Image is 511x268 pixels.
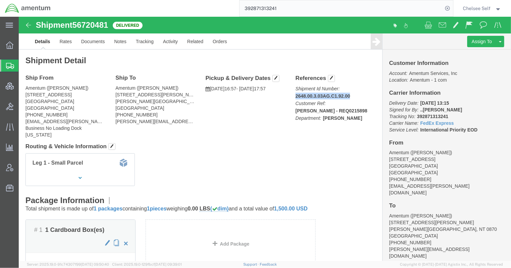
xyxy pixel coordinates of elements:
[463,4,502,12] button: Chelsee Self
[400,262,503,267] span: Copyright © [DATE]-[DATE] Agistix Inc., All Rights Reserved
[243,262,260,266] a: Support
[260,262,277,266] a: Feedback
[81,262,109,266] span: [DATE] 09:50:40
[27,262,109,266] span: Server: 2025.19.0-91c74307f99
[240,0,443,16] input: Search for shipment number, reference number
[19,17,511,261] iframe: FS Legacy Container
[463,5,491,12] span: Chelsee Self
[112,262,182,266] span: Client: 2025.19.0-129fbcf
[155,262,182,266] span: [DATE] 09:39:01
[5,3,51,13] img: logo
